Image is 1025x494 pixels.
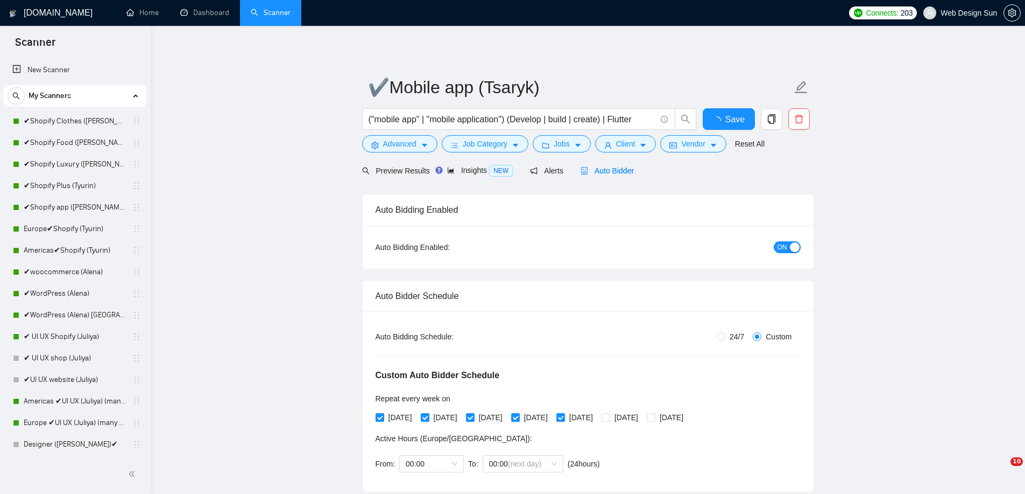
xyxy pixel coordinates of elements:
[132,203,141,212] span: holder
[568,460,600,468] span: ( 24 hours)
[132,311,141,319] span: holder
[24,326,126,347] a: ✔ UI UX Shopify (Juliya)
[24,347,126,369] a: ✔ UI UX shop (Juliya)
[1010,457,1023,466] span: 10
[447,166,513,175] span: Insights
[132,138,141,147] span: holder
[24,110,126,132] a: ✔Shopify Clothes ([PERSON_NAME])
[542,141,549,149] span: folder
[669,141,677,149] span: idcard
[429,412,462,423] span: [DATE]
[866,7,898,19] span: Connects:
[132,440,141,449] span: holder
[489,165,513,177] span: NEW
[675,108,696,130] button: search
[508,460,541,468] span: (next day)
[362,135,437,152] button: settingAdvancedcaret-down
[126,8,159,17] a: homeHome
[901,7,913,19] span: 203
[376,331,517,343] div: Auto Bidding Schedule:
[710,141,717,149] span: caret-down
[376,241,517,253] div: Auto Bidding Enabled:
[581,166,634,175] span: Auto Bidder
[24,197,126,218] a: ✔Shopify app ([PERSON_NAME])
[681,138,705,150] span: Vendor
[442,135,528,152] button: barsJob Categorycaret-down
[24,175,126,197] a: ✔Shopify Plus (Tyurin)
[434,165,444,175] div: Tooltip anchor
[512,141,519,149] span: caret-down
[761,114,782,124] span: copy
[128,469,139,479] span: double-left
[132,246,141,255] span: holder
[712,116,725,125] span: loading
[463,138,507,150] span: Job Category
[362,166,430,175] span: Preview Results
[8,87,25,105] button: search
[24,304,126,326] a: ✔WordPress (Alena) [GEOGRAPHIC_DATA]
[639,141,647,149] span: caret-down
[489,456,557,472] span: 00:00
[421,141,428,149] span: caret-down
[24,240,126,261] a: Americas✔Shopify (Tyurin)
[794,80,808,94] span: edit
[581,167,588,175] span: robot
[369,113,656,126] input: Search Freelance Jobs...
[132,354,141,363] span: holder
[447,166,455,174] span: area-chart
[371,141,379,149] span: setting
[565,412,597,423] span: [DATE]
[660,135,726,152] button: idcardVendorcaret-down
[988,457,1014,483] iframe: Intercom live chat
[376,369,500,382] h5: Custom Auto Bidder Schedule
[132,268,141,276] span: holder
[1003,9,1021,17] a: setting
[725,331,748,343] span: 24/7
[24,218,126,240] a: Europe✔Shopify (Tyurin)
[761,108,782,130] button: copy
[530,166,563,175] span: Alerts
[376,281,801,311] div: Auto Bidder Schedule
[468,460,478,468] span: To:
[530,167,538,175] span: notification
[8,92,24,100] span: search
[132,332,141,341] span: holder
[595,135,656,152] button: userClientcaret-down
[520,412,552,423] span: [DATE]
[12,59,138,81] a: New Scanner
[132,160,141,169] span: holder
[29,85,71,107] span: My Scanners
[384,412,416,423] span: [DATE]
[251,8,291,17] a: searchScanner
[661,116,668,123] span: info-circle
[376,194,801,225] div: Auto Bidding Enabled
[132,419,141,427] span: holder
[761,331,796,343] span: Custom
[24,154,126,175] a: ✔Shopify Luxury ([PERSON_NAME])
[1003,4,1021,22] button: setting
[132,182,141,190] span: holder
[655,412,688,423] span: [DATE]
[24,434,126,455] a: Designer ([PERSON_NAME])✔
[475,412,507,423] span: [DATE]
[4,59,146,81] li: New Scanner
[24,412,126,434] a: Europe ✔UI UX (Juliya) (many posts)
[376,460,395,468] span: From:
[777,241,787,253] span: ON
[789,114,809,124] span: delete
[362,167,370,175] span: search
[725,113,745,126] span: Save
[132,397,141,406] span: holder
[533,135,591,152] button: folderJobscaret-down
[132,117,141,126] span: holder
[24,132,126,154] a: ✔Shopify Food ([PERSON_NAME])
[383,138,416,150] span: Advanced
[451,141,458,149] span: bars
[132,289,141,298] span: holder
[132,225,141,233] span: holder
[735,138,765,150] a: Reset All
[24,261,126,283] a: ✔woocommerce (Alena)
[24,369,126,391] a: ✔UI UX website (Juliya)
[368,74,792,101] input: Scanner name...
[6,34,64,57] span: Scanner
